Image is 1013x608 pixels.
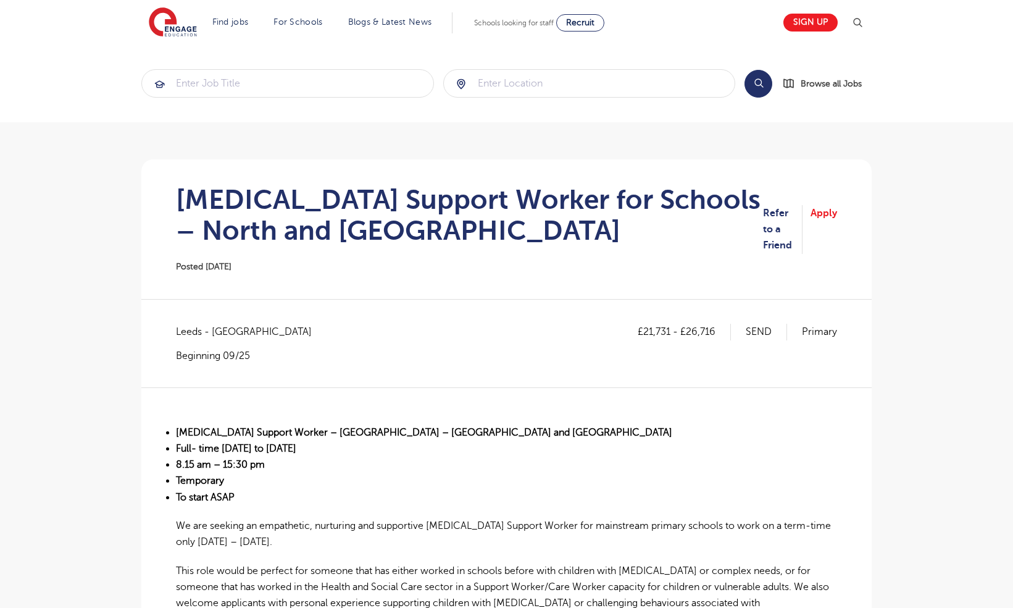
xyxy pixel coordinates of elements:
[744,70,772,98] button: Search
[149,7,197,38] img: Engage Education
[176,184,763,246] h1: [MEDICAL_DATA] Support Worker for Schools – North and [GEOGRAPHIC_DATA]
[811,205,837,254] a: Apply
[176,427,672,438] strong: [MEDICAL_DATA] Support Worker – [GEOGRAPHIC_DATA] – [GEOGRAPHIC_DATA] and [GEOGRAPHIC_DATA]
[176,262,231,271] span: Posted [DATE]
[444,70,735,97] input: Submit
[763,205,802,254] a: Refer to a Friend
[141,69,434,98] div: Submit
[142,70,433,97] input: Submit
[782,77,872,91] a: Browse all Jobs
[176,492,235,503] strong: To start ASAP
[176,324,324,340] span: Leeds - [GEOGRAPHIC_DATA]
[783,14,838,32] a: Sign up
[802,324,837,340] p: Primary
[801,77,862,91] span: Browse all Jobs
[176,349,324,363] p: Beginning 09/25
[176,475,224,486] strong: Temporary
[556,14,604,32] a: Recruit
[273,17,322,27] a: For Schools
[176,443,296,454] strong: Full- time [DATE] to [DATE]
[176,459,265,470] strong: 8.15 am – 15:30 pm
[746,324,787,340] p: SEND
[212,17,249,27] a: Find jobs
[566,18,594,27] span: Recruit
[443,69,736,98] div: Submit
[638,324,731,340] p: £21,731 - £26,716
[176,518,837,551] p: We are seeking an empathetic, nurturing and supportive [MEDICAL_DATA] Support Worker for mainstre...
[348,17,432,27] a: Blogs & Latest News
[474,19,554,27] span: Schools looking for staff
